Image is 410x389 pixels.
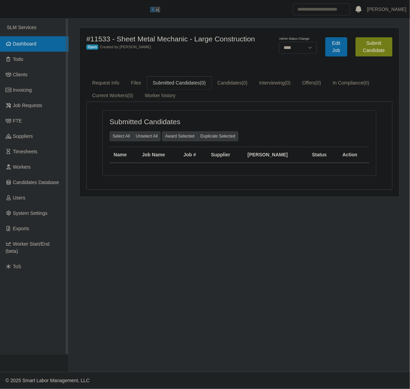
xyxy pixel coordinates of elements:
[13,72,28,77] span: Clients
[212,76,253,90] a: Candidates
[13,87,32,93] span: Invoicing
[147,76,212,90] a: Submitted Candidates
[13,180,59,185] span: Candidates Database
[133,131,161,141] button: Unselect All
[244,147,308,163] th: [PERSON_NAME]
[13,149,38,154] span: Timesheets
[150,4,160,15] img: SLM Logo
[253,76,297,90] a: Interviewing
[86,44,98,50] span: Open
[327,76,375,90] a: In Compliance
[110,131,133,141] button: Select All
[86,35,261,43] h4: #11533 - Sheet Metal Mechanic - Large Construction
[86,89,139,102] a: Current Workers
[325,37,347,56] a: Edit Job
[315,80,321,86] span: (0)
[13,210,48,216] span: System Settings
[86,76,125,90] a: Request Info
[13,118,22,124] span: FTE
[100,45,151,49] span: Created by [PERSON_NAME]
[13,264,21,269] span: ToS
[363,80,369,86] span: (0)
[13,226,29,231] span: Exports
[308,147,338,163] th: Status
[338,147,369,163] th: Action
[110,131,161,141] div: bulk actions
[200,80,206,86] span: (0)
[139,89,182,102] a: Worker history
[285,80,291,86] span: (0)
[110,117,212,126] h4: Submitted Candidates
[13,164,31,170] span: Workers
[5,241,50,254] span: Worker Start/End (beta)
[207,147,244,163] th: Supplier
[162,131,198,141] button: Award Selected
[13,133,33,139] span: Suppliers
[127,93,133,98] span: (0)
[242,80,248,86] span: (0)
[297,76,327,90] a: Offers
[179,147,207,163] th: Job #
[7,25,36,30] span: SLM Services
[13,41,37,47] span: Dashboard
[13,56,23,62] span: Todo
[5,378,89,383] span: © 2025 Smart Labor Management, LLC
[197,131,238,141] button: Duplicate Selected
[110,147,138,163] th: Name
[367,6,407,13] a: [PERSON_NAME]
[13,195,26,200] span: Users
[279,37,310,41] label: Admin Status Change:
[13,103,42,108] span: Job Requests
[125,76,147,90] a: Files
[293,3,350,15] input: Search
[138,147,179,163] th: Job Name
[162,131,238,141] div: bulk actions
[356,37,393,56] button: Submit Candidate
